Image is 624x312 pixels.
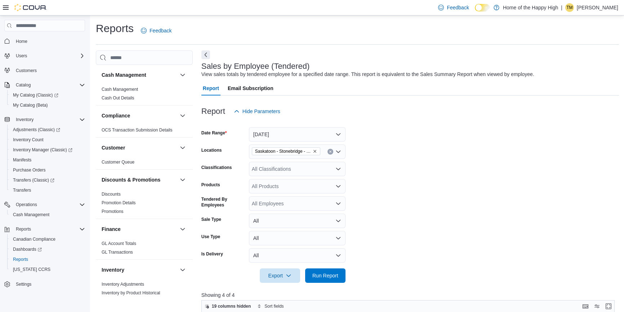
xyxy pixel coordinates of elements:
button: Inventory [178,266,187,274]
button: Inventory [13,115,36,124]
a: Adjustments (Classic) [7,125,88,135]
label: Sale Type [201,217,221,222]
div: Tristen Mueller [565,3,574,12]
img: Cova [14,4,47,11]
span: Settings [13,280,85,289]
span: Canadian Compliance [10,235,85,244]
p: [PERSON_NAME] [577,3,618,12]
span: Customers [16,68,37,73]
span: Washington CCRS [10,265,85,274]
span: Manifests [13,157,31,163]
a: Promotions [102,209,124,214]
button: Keyboard shortcuts [581,302,590,311]
label: Classifications [201,165,232,170]
button: Open list of options [335,166,341,172]
span: Home [16,39,27,44]
span: Reports [10,255,85,264]
a: Customers [13,66,40,75]
span: Settings [16,281,31,287]
button: Sort fields [254,302,286,311]
span: Inventory by Product Historical [102,290,160,296]
span: Cash Management [102,86,138,92]
span: Feedback [447,4,469,11]
button: Reports [7,254,88,264]
button: Manifests [7,155,88,165]
a: Adjustments (Classic) [10,125,63,134]
span: Catalog [16,82,31,88]
button: Catalog [13,81,34,89]
span: Reports [13,257,28,262]
button: All [249,231,346,245]
a: GL Account Totals [102,241,136,246]
span: Promotions [102,209,124,214]
span: Inventory Count Details [102,299,147,304]
p: | [561,3,562,12]
button: Inventory Count [7,135,88,145]
label: Date Range [201,130,227,136]
span: Dashboards [13,246,42,252]
label: Products [201,182,220,188]
button: Finance [178,225,187,233]
button: Users [1,51,88,61]
nav: Complex example [4,33,85,308]
span: Sort fields [264,303,284,309]
a: Transfers (Classic) [10,176,57,184]
a: Customer Queue [102,160,134,165]
span: Email Subscription [228,81,273,95]
a: My Catalog (Beta) [10,101,51,110]
span: Inventory Adjustments [102,281,144,287]
span: My Catalog (Beta) [13,102,48,108]
a: Promotion Details [102,200,136,205]
div: Finance [96,239,193,259]
span: Transfers (Classic) [13,177,54,183]
span: Cash Out Details [102,95,134,101]
span: Run Report [312,272,338,279]
a: GL Transactions [102,250,133,255]
span: Customers [13,66,85,75]
a: Inventory Manager (Classic) [10,146,75,154]
div: Customer [96,158,193,169]
a: Cash Management [102,87,138,92]
span: 19 columns hidden [212,303,251,309]
button: Purchase Orders [7,165,88,175]
span: Reports [16,226,31,232]
h3: Customer [102,144,125,151]
button: Operations [1,200,88,210]
a: Feedback [435,0,472,15]
span: Adjustments (Classic) [10,125,85,134]
button: Open list of options [335,183,341,189]
a: Manifests [10,156,34,164]
a: My Catalog (Classic) [10,91,61,99]
span: Transfers [10,186,85,195]
button: Hide Parameters [231,104,283,119]
span: Transfers (Classic) [10,176,85,184]
label: Locations [201,147,222,153]
input: Dark Mode [475,4,490,12]
h3: Compliance [102,112,130,119]
button: Compliance [178,111,187,120]
button: Next [201,50,210,59]
span: TM [566,3,572,12]
span: Feedback [150,27,171,34]
button: [DATE] [249,127,346,142]
span: Purchase Orders [13,167,46,173]
a: Canadian Compliance [10,235,58,244]
button: My Catalog (Beta) [7,100,88,110]
a: Inventory by Product Historical [102,290,160,295]
a: Feedback [138,23,174,38]
a: Home [13,37,30,46]
h3: Inventory [102,266,124,273]
a: Settings [13,280,34,289]
div: Compliance [96,126,193,137]
span: Users [13,52,85,60]
p: Showing 4 of 4 [201,291,619,299]
a: Discounts [102,192,121,197]
span: My Catalog (Classic) [13,92,58,98]
span: Purchase Orders [10,166,85,174]
a: Transfers [10,186,34,195]
span: Inventory Count [10,135,85,144]
label: Use Type [201,234,220,240]
span: Promotion Details [102,200,136,206]
button: Export [260,268,300,283]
